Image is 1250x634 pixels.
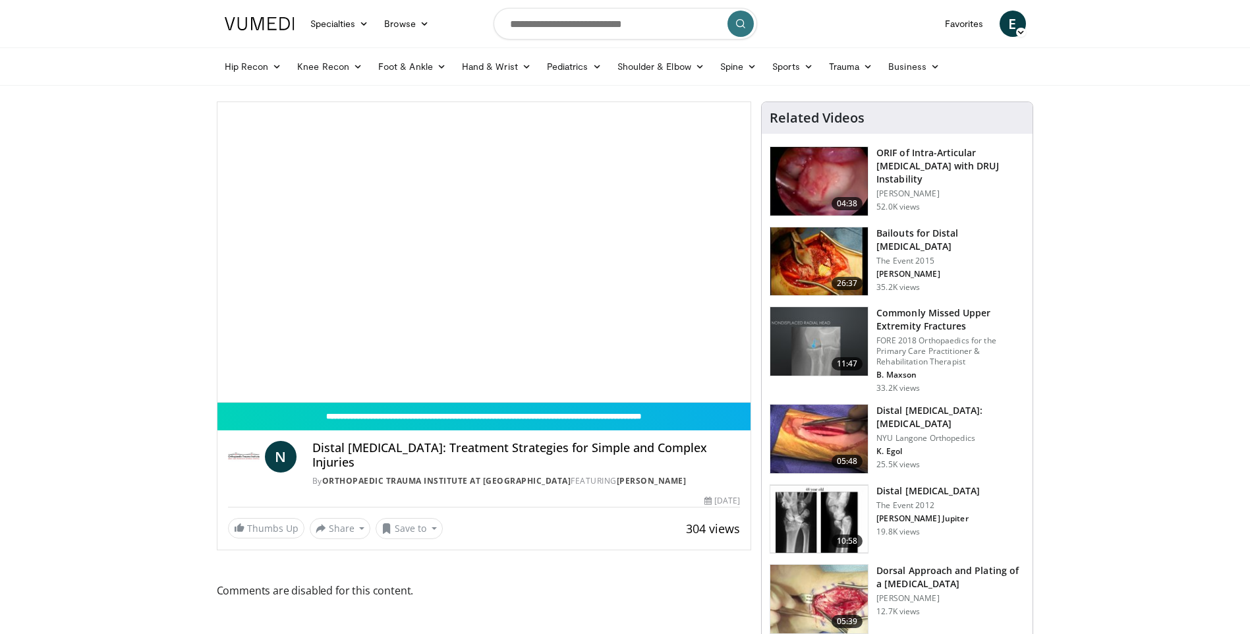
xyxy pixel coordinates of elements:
[712,53,764,80] a: Spine
[876,188,1025,199] p: [PERSON_NAME]
[876,306,1025,333] h3: Commonly Missed Upper Extremity Fractures
[876,404,1025,430] h3: Distal [MEDICAL_DATA]: [MEDICAL_DATA]
[821,53,881,80] a: Trauma
[770,404,1025,474] a: 05:48 Distal [MEDICAL_DATA]: [MEDICAL_DATA] NYU Langone Orthopedics K. Egol 25.5K views
[376,518,443,539] button: Save to
[876,527,920,537] p: 19.8K views
[876,606,920,617] p: 12.7K views
[876,282,920,293] p: 35.2K views
[770,564,1025,634] a: 05:39 Dorsal Approach and Plating of a [MEDICAL_DATA] [PERSON_NAME] 12.7K views
[310,518,371,539] button: Share
[876,269,1025,279] p: [PERSON_NAME]
[617,475,687,486] a: [PERSON_NAME]
[876,459,920,470] p: 25.5K views
[770,405,868,473] img: bc58b799-5045-44a7-a548-f03e4d12a111.150x105_q85_crop-smart_upscale.jpg
[876,335,1025,367] p: FORE 2018 Orthopaedics for the Primary Care Practitioner & Rehabilitation Therapist
[225,17,295,30] img: VuMedi Logo
[876,593,1025,604] p: [PERSON_NAME]
[1000,11,1026,37] a: E
[832,615,863,628] span: 05:39
[876,227,1025,253] h3: Bailouts for Distal [MEDICAL_DATA]
[312,441,741,469] h4: Distal [MEDICAL_DATA]: Treatment Strategies for Simple and Complex Injuries
[876,484,980,498] h3: Distal [MEDICAL_DATA]
[770,147,868,216] img: f205fea7-5dbf-4452-aea8-dd2b960063ad.150x105_q85_crop-smart_upscale.jpg
[370,53,454,80] a: Foot & Ankle
[832,534,863,548] span: 10:58
[610,53,712,80] a: Shoulder & Elbow
[265,441,297,473] a: N
[770,565,868,633] img: 516b0d10-a1ab-4649-9951-1a3eed398be3.150x105_q85_crop-smart_upscale.jpg
[454,53,539,80] a: Hand & Wrist
[876,383,920,393] p: 33.2K views
[686,521,740,536] span: 304 views
[770,110,865,126] h4: Related Videos
[376,11,437,37] a: Browse
[832,197,863,210] span: 04:38
[770,485,868,554] img: d5ySKFN8UhyXrjO34xMDoxOjByO_JhYE.150x105_q85_crop-smart_upscale.jpg
[704,495,740,507] div: [DATE]
[228,441,260,473] img: Orthopaedic Trauma Institute at UCSF
[876,500,980,511] p: The Event 2012
[876,446,1025,457] p: K. Egol
[494,8,757,40] input: Search topics, interventions
[832,455,863,468] span: 05:48
[832,277,863,290] span: 26:37
[322,475,571,486] a: Orthopaedic Trauma Institute at [GEOGRAPHIC_DATA]
[228,518,304,538] a: Thumbs Up
[876,146,1025,186] h3: ORIF of Intra-Articular [MEDICAL_DATA] with DRUJ Instability
[876,370,1025,380] p: B. Maxson
[312,475,741,487] div: By FEATURING
[876,256,1025,266] p: The Event 2015
[880,53,948,80] a: Business
[876,433,1025,444] p: NYU Langone Orthopedics
[217,102,751,403] video-js: Video Player
[302,11,377,37] a: Specialties
[770,227,868,296] img: 01482765-6846-4a6d-ad01-5b634001122a.150x105_q85_crop-smart_upscale.jpg
[764,53,821,80] a: Sports
[770,484,1025,554] a: 10:58 Distal [MEDICAL_DATA] The Event 2012 [PERSON_NAME] Jupiter 19.8K views
[539,53,610,80] a: Pediatrics
[217,53,290,80] a: Hip Recon
[876,513,980,524] p: [PERSON_NAME] Jupiter
[876,202,920,212] p: 52.0K views
[289,53,370,80] a: Knee Recon
[770,146,1025,216] a: 04:38 ORIF of Intra-Articular [MEDICAL_DATA] with DRUJ Instability [PERSON_NAME] 52.0K views
[770,307,868,376] img: b2c65235-e098-4cd2-ab0f-914df5e3e270.150x105_q85_crop-smart_upscale.jpg
[770,306,1025,393] a: 11:47 Commonly Missed Upper Extremity Fractures FORE 2018 Orthopaedics for the Primary Care Pract...
[937,11,992,37] a: Favorites
[217,582,752,599] span: Comments are disabled for this content.
[770,227,1025,297] a: 26:37 Bailouts for Distal [MEDICAL_DATA] The Event 2015 [PERSON_NAME] 35.2K views
[876,564,1025,591] h3: Dorsal Approach and Plating of a [MEDICAL_DATA]
[832,357,863,370] span: 11:47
